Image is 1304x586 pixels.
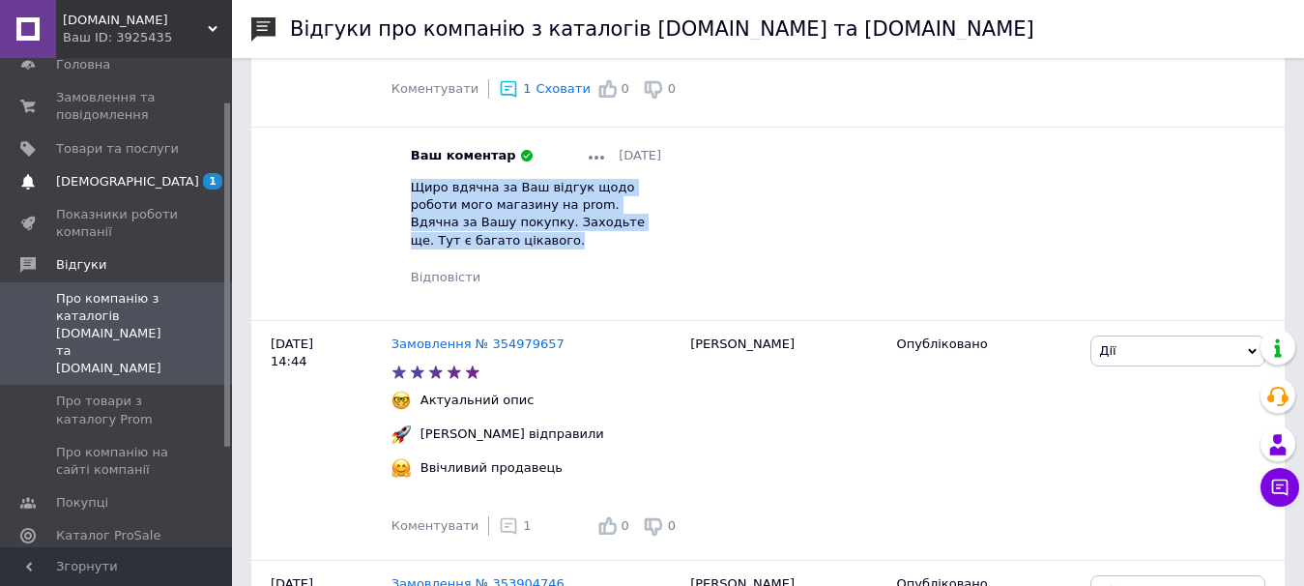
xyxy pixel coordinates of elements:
div: Коментувати [391,80,478,98]
span: Про компанію на сайті компанії [56,444,179,479]
img: :rocket: [391,425,411,444]
span: 1 [523,518,531,533]
div: [PERSON_NAME] [681,321,886,561]
span: 0 [622,518,629,533]
h1: Відгуки про компанію з каталогів [DOMAIN_NAME] та [DOMAIN_NAME] [290,17,1034,41]
img: :nerd_face: [391,391,411,410]
span: Щиро вдячна за Ваш відгук щодо роботи мого магазину на prom. Вдячна за Вашу покупку. Заходьте ще.... [411,180,645,248]
span: Коментувати [391,81,478,96]
span: [DATE] [619,147,661,164]
div: Відповісти [411,269,480,286]
div: Опубліковано [897,336,1077,353]
span: Про товари з каталогу Prom [56,393,179,427]
span: 1 [523,81,531,96]
div: 1 [499,516,531,536]
span: Показники роботи компанії [56,206,179,241]
span: Головна [56,56,110,73]
span: Покупці [56,494,108,512]
span: 0 [622,81,629,96]
img: :hugging_face: [391,458,411,478]
span: 0 [668,518,676,533]
span: Відповісти [411,270,480,284]
div: Ваш ID: 3925435 [63,29,232,46]
span: Замовлення та повідомлення [56,89,179,124]
span: 1 [203,173,222,190]
div: Актуальний опис [416,392,539,409]
div: Коментувати [391,517,478,535]
a: Замовлення № 354979657 [391,337,565,351]
span: Сховати [536,81,590,96]
span: Коментувати [391,518,478,533]
span: Відгуки [56,256,106,274]
span: [DEMOGRAPHIC_DATA] [56,173,199,190]
span: Про компанію з каталогів [DOMAIN_NAME] та [DOMAIN_NAME] [56,290,179,378]
span: Дії [1099,343,1116,358]
span: bookshop.ua [63,12,208,29]
div: Ввічливий продавець [416,459,567,477]
span: Каталог ProSale [56,527,160,544]
span: 0 [668,81,676,96]
button: Чат з покупцем [1261,468,1299,507]
span: Товари та послуги [56,140,179,158]
span: Ваш коментар [411,147,516,164]
div: [PERSON_NAME] відправили [416,425,609,443]
div: 1Сховати [499,79,591,99]
div: [DATE] 14:44 [251,321,391,561]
